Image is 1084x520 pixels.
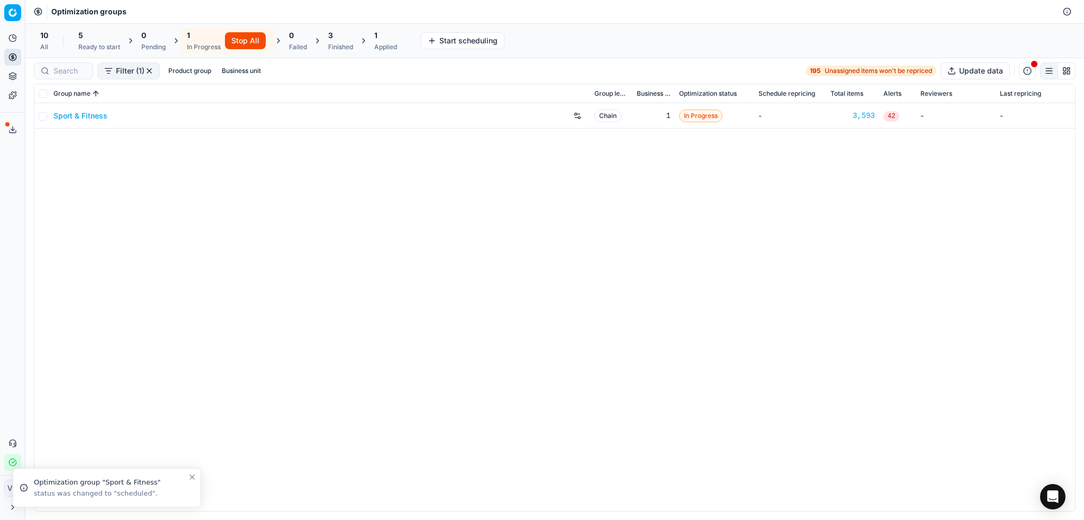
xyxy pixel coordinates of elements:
span: 0 [141,30,146,41]
span: Business unit [637,89,671,98]
span: Reviewers [920,89,952,98]
span: 10 [40,30,48,41]
input: Search [53,66,86,76]
span: Optimization status [679,89,737,98]
span: 3 [328,30,333,41]
button: VD [4,480,21,497]
a: Sport & Fitness [53,111,107,121]
span: 5 [78,30,83,41]
a: 3,593 [830,111,875,121]
span: Group name [53,89,91,98]
strong: 195 [810,67,820,75]
td: - [996,103,1075,129]
span: Unassigned items won't be repriced [825,67,932,75]
a: 195Unassigned items won't be repriced [806,66,936,76]
button: Update data [941,62,1010,79]
div: Applied [374,43,397,51]
div: Optimization group "Sport & Fitness" [34,477,188,488]
span: In Progress [679,110,722,122]
div: 1 [637,111,671,121]
div: In Progress [187,43,221,51]
span: Total items [830,89,863,98]
div: Pending [141,43,166,51]
span: Alerts [883,89,901,98]
td: - [754,103,826,129]
button: Product group [164,65,215,77]
div: Finished [328,43,353,51]
div: status was changed to "scheduled". [34,489,188,498]
span: 0 [289,30,294,41]
button: Sorted by Group name ascending [91,88,101,99]
div: All [40,43,48,51]
span: Group level [594,89,628,98]
div: Failed [289,43,307,51]
div: Open Intercom Messenger [1040,484,1065,509]
button: Close toast [186,471,198,483]
button: Start scheduling [421,32,504,49]
span: 42 [883,111,899,122]
nav: breadcrumb [51,6,127,17]
span: 1 [187,30,190,41]
button: Business unit [218,65,265,77]
td: - [916,103,996,129]
span: Last repricing [1000,89,1041,98]
button: Stop All [225,32,266,49]
button: Filter (1) [97,62,160,79]
span: Optimization groups [51,6,127,17]
span: 1 [374,30,377,41]
span: Schedule repricing [758,89,815,98]
span: VD [5,480,21,496]
span: Chain [594,110,621,122]
div: Ready to start [78,43,120,51]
